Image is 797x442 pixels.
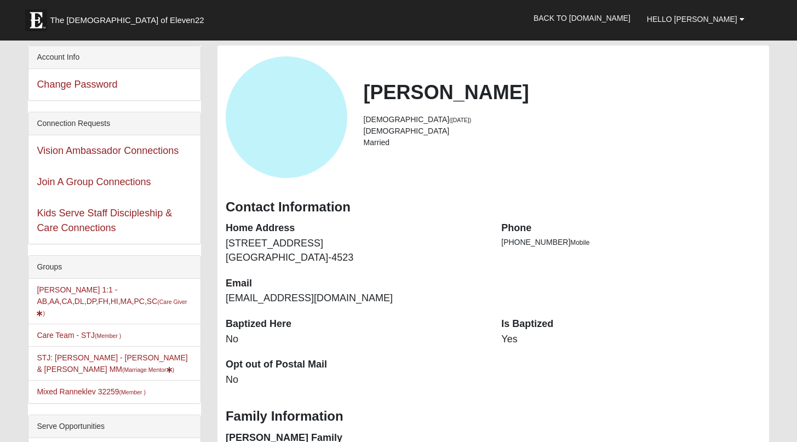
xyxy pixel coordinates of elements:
[28,256,200,279] div: Groups
[647,15,737,24] span: Hello [PERSON_NAME]
[25,9,47,31] img: Eleven22 logo
[639,5,753,33] a: Hello [PERSON_NAME]
[37,285,187,317] a: [PERSON_NAME] 1:1 -AB,AA,CA,DL,DP,FH,HI,MA,PC,SC(Care Giver)
[37,387,146,396] a: Mixed Ranneklev 32259(Member )
[226,373,485,387] dd: No
[501,332,760,347] dd: Yes
[226,332,485,347] dd: No
[501,317,760,331] dt: Is Baptized
[28,415,200,438] div: Serve Opportunities
[119,389,146,395] small: (Member )
[28,46,200,69] div: Account Info
[364,114,761,125] li: [DEMOGRAPHIC_DATA]
[364,125,761,137] li: [DEMOGRAPHIC_DATA]
[37,145,179,156] a: Vision Ambassador Connections
[95,332,121,339] small: (Member )
[226,317,485,331] dt: Baptized Here
[122,366,174,373] small: (Marriage Mentor )
[501,221,760,236] dt: Phone
[50,15,204,26] span: The [DEMOGRAPHIC_DATA] of Eleven22
[226,199,761,215] h3: Contact Information
[37,299,187,317] small: (Care Giver )
[226,221,485,236] dt: Home Address
[226,237,485,265] dd: [STREET_ADDRESS] [GEOGRAPHIC_DATA]-4523
[226,291,485,306] dd: [EMAIL_ADDRESS][DOMAIN_NAME]
[37,79,117,90] a: Change Password
[364,81,761,104] h2: [PERSON_NAME]
[37,331,121,340] a: Care Team - STJ(Member )
[226,358,485,372] dt: Opt out of Postal Mail
[449,117,471,123] small: ([DATE])
[501,237,760,248] li: [PHONE_NUMBER]
[226,277,485,291] dt: Email
[226,409,761,424] h3: Family Information
[226,56,347,178] a: View Fullsize Photo
[20,4,239,31] a: The [DEMOGRAPHIC_DATA] of Eleven22
[37,353,187,374] a: STJ: [PERSON_NAME] - [PERSON_NAME] & [PERSON_NAME] MM(Marriage Mentor)
[37,176,151,187] a: Join A Group Connections
[28,112,200,135] div: Connection Requests
[364,137,761,148] li: Married
[525,4,639,32] a: Back to [DOMAIN_NAME]
[37,208,172,233] a: Kids Serve Staff Discipleship & Care Connections
[570,239,589,246] span: Mobile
